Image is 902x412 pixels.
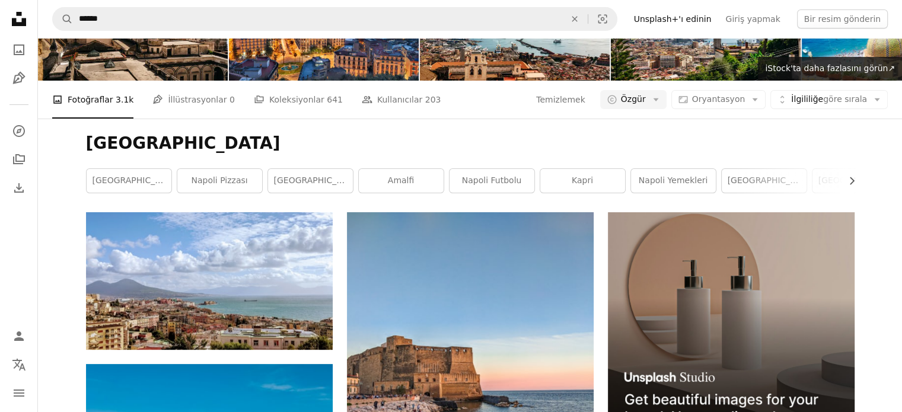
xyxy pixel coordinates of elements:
button: Oryantasyon [671,90,766,109]
a: amalfi [359,169,444,193]
a: Unsplash+'ı edinin [627,9,719,28]
font: Napoli yemekleri [639,175,708,185]
a: İndirme Geçmişi [7,176,31,200]
button: Temizlemek [562,8,588,30]
font: Bir resim gönderin [804,14,881,24]
button: Özgür [600,90,667,109]
font: Napoli futbolu [462,175,522,185]
a: Kullanıcılar 203 [362,81,441,119]
a: İllüstrasyonlar [7,66,31,90]
a: Napoli futbolu [450,169,534,193]
font: Koleksiyonlar [269,95,324,104]
a: İllüstrasyonlar 0 [152,81,235,119]
font: Unsplash+'ı edinin [634,14,712,24]
button: Görsel arama [588,8,617,30]
a: gündüz vakti beyaz bulutlar ve mavi gökyüzünün altında denize yakın şehir binaları [86,276,333,286]
button: Temizlemek [536,90,586,109]
font: İlgililiğe [791,94,823,104]
a: Koleksiyonlar 641 [254,81,343,119]
font: göre sırala [823,94,867,104]
a: [GEOGRAPHIC_DATA] [722,169,807,193]
font: İllüstrasyonlar [168,95,227,104]
font: Temizlemek [536,95,585,104]
font: kapri [572,175,593,185]
a: kapri [540,169,625,193]
font: 203 [425,95,441,104]
font: [GEOGRAPHIC_DATA] [728,175,815,185]
font: 641 [327,95,343,104]
a: Napoli yemekleri [631,169,716,193]
font: amalfi [388,175,415,185]
font: Giriş yapmak [725,14,780,24]
button: Dil [7,353,31,376]
a: [GEOGRAPHIC_DATA] [268,169,353,193]
a: Napoli pizzası [177,169,262,193]
font: Kullanıcılar [377,95,422,104]
font: [GEOGRAPHIC_DATA] [86,133,281,153]
font: iStock'ta daha fazlasını görün [765,63,888,73]
font: ↗ [888,63,895,73]
a: Giriş yap / Kayıt ol [7,324,31,348]
button: Unsplash'ta ara [53,8,73,30]
a: [GEOGRAPHIC_DATA] [87,169,171,193]
a: Ana Sayfa — Unsplash [7,7,31,33]
a: gündüz vakti su kütlesinin yakınındaki kahverengi beton bina [347,371,594,382]
a: Giriş yapmak [718,9,787,28]
a: Keşfetmek [7,119,31,143]
a: Koleksiyonlar [7,148,31,171]
font: 0 [230,95,235,104]
a: [GEOGRAPHIC_DATA], [GEOGRAPHIC_DATA] [812,169,897,193]
font: Oryantasyon [692,94,745,104]
button: listeyi sağa kaydır [841,169,855,193]
button: Bir resim gönderin [797,9,888,28]
a: Fotoğraflar [7,38,31,62]
img: gündüz vakti beyaz bulutlar ve mavi gökyüzünün altında denize yakın şehir binaları [86,212,333,350]
font: [GEOGRAPHIC_DATA] [274,175,361,185]
form: Site genelinde görseller bulun [52,7,617,31]
button: Menü [7,381,31,405]
font: Özgür [621,94,646,104]
font: [GEOGRAPHIC_DATA] [93,175,180,185]
a: iStock'ta daha fazlasını görün↗ [758,57,902,81]
button: İlgililiğegöre sırala [770,90,888,109]
font: Napoli pizzası [191,175,247,185]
